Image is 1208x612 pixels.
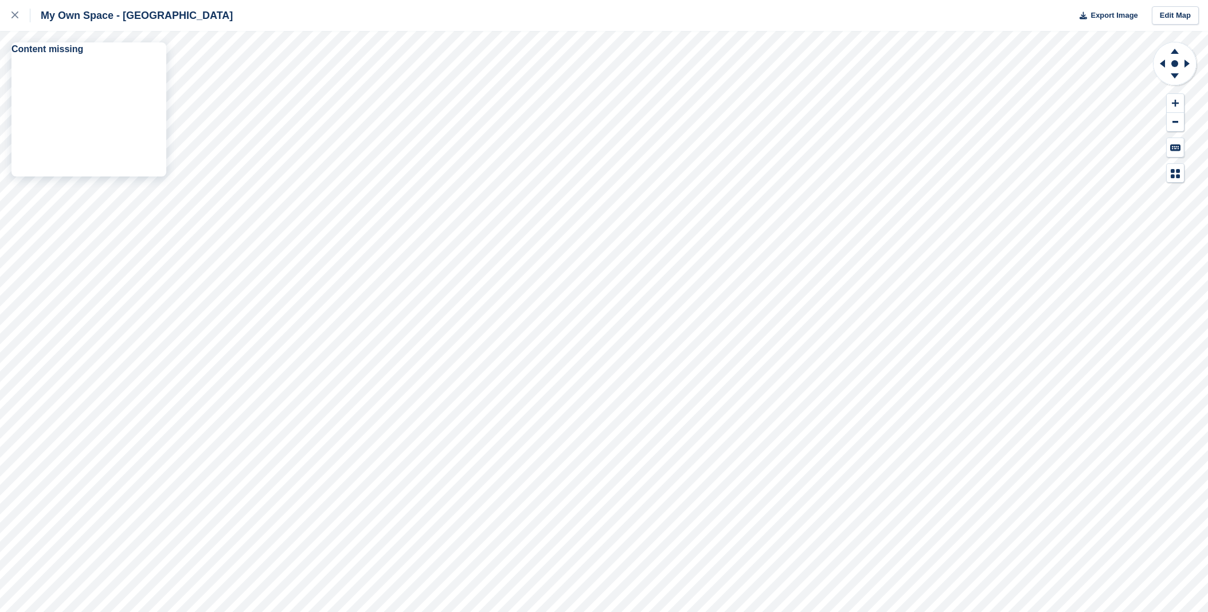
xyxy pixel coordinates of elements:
button: Export Image [1073,6,1138,25]
button: Keyboard Shortcuts [1167,138,1184,157]
button: Zoom In [1167,94,1184,113]
a: Edit Map [1152,6,1199,25]
span: Export Image [1090,10,1137,21]
button: Map Legend [1167,164,1184,183]
div: My Own Space - [GEOGRAPHIC_DATA] [30,9,233,22]
strong: Content missing [11,44,83,54]
button: Zoom Out [1167,113,1184,132]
